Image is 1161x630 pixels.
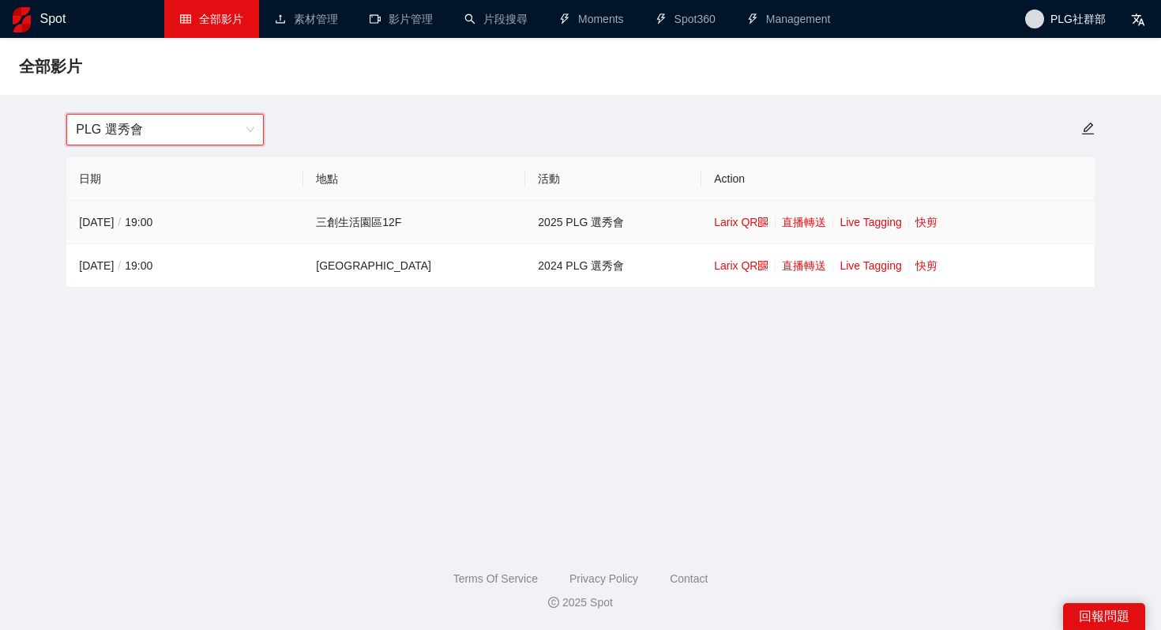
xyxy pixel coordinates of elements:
a: 直播轉送 [782,259,826,272]
a: Live Tagging [840,216,901,228]
a: thunderboltManagement [747,13,831,25]
span: edit [1081,122,1095,135]
span: / [114,259,125,272]
a: 直播轉送 [782,216,826,228]
a: Larix QR [714,259,768,272]
td: [DATE] 19:00 [66,244,303,288]
a: Privacy Policy [569,572,638,585]
span: 全部影片 [19,54,82,79]
a: 快剪 [915,216,937,228]
td: 三創生活園區12F [303,201,525,244]
td: [DATE] 19:00 [66,201,303,244]
span: table [180,13,191,25]
a: video-camera影片管理 [370,13,433,25]
span: copyright [548,597,559,608]
span: / [114,216,125,228]
a: thunderboltSpot360 [656,13,716,25]
span: 全部影片 [199,13,243,25]
a: Contact [670,572,708,585]
td: [GEOGRAPHIC_DATA] [303,244,525,288]
div: 2025 Spot [13,594,1148,611]
a: upload素材管理 [275,13,338,25]
span: qrcode [757,217,768,228]
a: Live Tagging [840,259,901,272]
th: 日期 [66,157,303,201]
th: 地點 [303,157,525,201]
a: Larix QR [714,216,768,228]
img: logo [13,7,31,32]
th: 活動 [525,157,701,201]
th: Action [701,157,1095,201]
td: 2025 PLG 選秀會 [525,201,701,244]
span: PLG 選秀會 [76,115,254,145]
div: 回報問題 [1063,603,1145,630]
span: qrcode [757,260,768,271]
td: 2024 PLG 選秀會 [525,244,701,288]
a: Terms Of Service [453,572,538,585]
a: 快剪 [915,259,937,272]
a: search片段搜尋 [464,13,528,25]
a: thunderboltMoments [559,13,624,25]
